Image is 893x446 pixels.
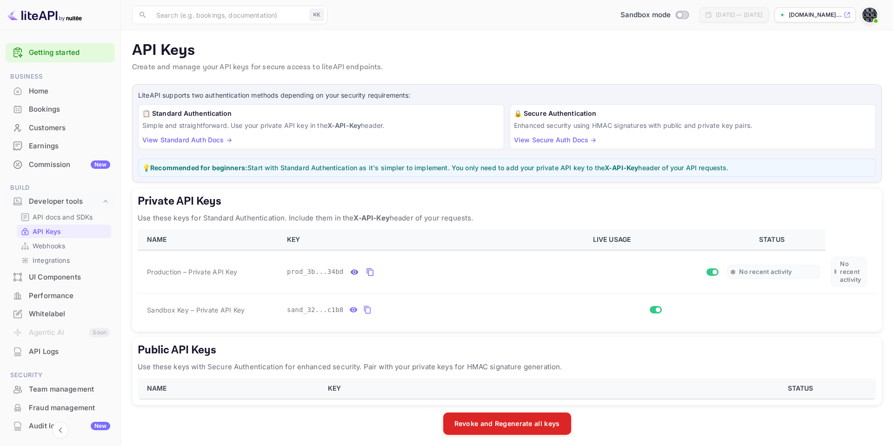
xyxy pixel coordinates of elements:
[6,417,115,435] div: Audit logsNew
[33,226,61,236] p: API Keys
[29,160,110,170] div: Commission
[17,239,111,253] div: Webhooks
[605,164,638,172] strong: X-API-Key
[29,384,110,395] div: Team management
[29,309,110,320] div: Whitelabel
[6,156,115,174] div: CommissionNew
[722,229,826,250] th: STATUS
[617,10,693,20] div: Switch to Production mode
[29,421,110,432] div: Audit logs
[6,305,115,322] a: Whitelabel
[6,417,115,434] a: Audit logsNew
[142,136,232,144] a: View Standard Auth Docs →
[6,193,115,210] div: Developer tools
[29,104,110,115] div: Bookings
[142,163,872,173] p: 💡 Start with Standard Authentication as it's simpler to implement. You only need to add your priv...
[7,7,82,22] img: LiteAPI logo
[716,11,762,19] div: [DATE] — [DATE]
[6,380,115,398] a: Team management
[29,346,110,357] div: API Logs
[33,212,93,222] p: API docs and SDKs
[17,210,111,224] div: API docs and SDKs
[17,225,111,238] div: API Keys
[6,137,115,155] div: Earnings
[29,141,110,152] div: Earnings
[29,291,110,301] div: Performance
[29,196,101,207] div: Developer tools
[138,213,876,224] p: Use these keys for Standard Authentication. Include them in the header of your requests.
[322,378,728,399] th: KEY
[138,194,876,209] h5: Private API Keys
[150,164,247,172] strong: Recommended for beginners:
[728,378,876,399] th: STATUS
[6,370,115,380] span: Security
[29,86,110,97] div: Home
[142,120,500,130] p: Simple and straightforward. Use your private API key in the header.
[6,156,115,173] a: CommissionNew
[138,90,876,100] p: LiteAPI supports two authentication methods depending on your security requirements:
[6,119,115,136] a: Customers
[6,43,115,62] div: Getting started
[29,47,110,58] a: Getting started
[20,241,107,251] a: Webhooks
[6,287,115,304] a: Performance
[147,306,245,314] span: Sandbox Key – Private API Key
[17,253,111,267] div: Integrations
[6,399,115,417] div: Fraud management
[287,267,344,277] span: prod_3b...34bd
[147,267,237,277] span: Production – Private API Key
[91,160,110,169] div: New
[6,72,115,82] span: Business
[151,6,306,24] input: Search (e.g. bookings, documentation)
[6,100,115,118] a: Bookings
[138,378,876,399] table: public api keys table
[310,9,324,21] div: ⌘K
[29,403,110,413] div: Fraud management
[33,241,65,251] p: Webhooks
[52,422,69,439] button: Collapse navigation
[620,10,671,20] span: Sandbox mode
[20,212,107,222] a: API docs and SDKs
[327,121,361,129] strong: X-API-Key
[6,305,115,323] div: Whitelabel
[20,226,107,236] a: API Keys
[29,272,110,283] div: UI Components
[142,108,500,119] h6: 📋 Standard Authentication
[443,413,571,435] button: Revoke and Regenerate all keys
[6,183,115,193] span: Build
[739,268,792,276] span: No recent activity
[132,41,882,60] p: API Keys
[281,229,587,250] th: KEY
[138,361,876,373] p: Use these keys with Secure Authentication for enhanced security. Pair with your private keys for ...
[20,255,107,265] a: Integrations
[138,378,322,399] th: NAME
[6,399,115,416] a: Fraud management
[587,229,722,250] th: LIVE USAGE
[138,343,876,358] h5: Public API Keys
[514,120,872,130] p: Enhanced security using HMAC signatures with public and private key pairs.
[6,380,115,399] div: Team management
[6,119,115,137] div: Customers
[6,343,115,361] div: API Logs
[514,108,872,119] h6: 🔒 Secure Authentication
[91,422,110,430] div: New
[287,305,344,315] span: sand_32...c1b8
[6,137,115,154] a: Earnings
[514,136,596,144] a: View Secure Auth Docs →
[132,62,882,73] p: Create and manage your API keys for secure access to liteAPI endpoints.
[6,287,115,305] div: Performance
[138,229,876,326] table: private api keys table
[138,229,281,250] th: NAME
[789,11,842,19] p: [DOMAIN_NAME]...
[862,7,877,22] img: Molefi Rampai
[6,82,115,100] a: Home
[353,213,389,222] strong: X-API-Key
[6,268,115,286] a: UI Components
[6,343,115,360] a: API Logs
[29,123,110,133] div: Customers
[33,255,70,265] p: Integrations
[6,100,115,119] div: Bookings
[840,260,864,283] span: No recent activity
